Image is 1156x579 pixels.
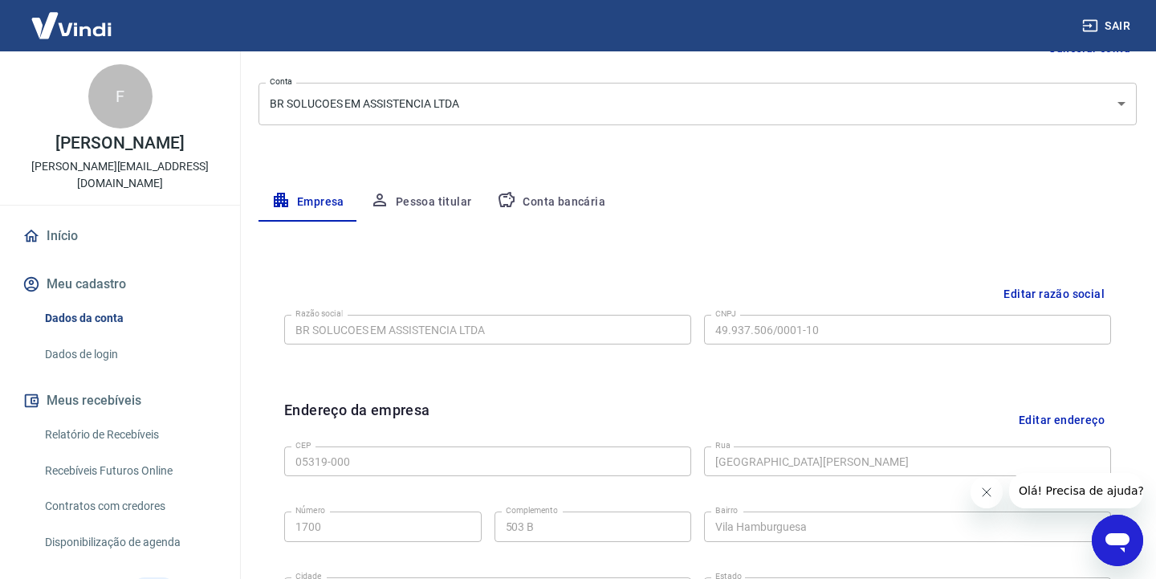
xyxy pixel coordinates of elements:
[13,158,227,192] p: [PERSON_NAME][EMAIL_ADDRESS][DOMAIN_NAME]
[295,308,343,320] label: Razão social
[10,11,135,24] span: Olá! Precisa de ajuda?
[258,183,357,222] button: Empresa
[715,308,736,320] label: CNPJ
[295,504,325,516] label: Número
[284,399,430,440] h6: Endereço da empresa
[19,218,221,254] a: Início
[270,75,292,88] label: Conta
[39,526,221,559] a: Disponibilização de agenda
[19,383,221,418] button: Meus recebíveis
[1092,515,1143,566] iframe: Botão para abrir a janela de mensagens
[484,183,618,222] button: Conta bancária
[506,504,558,516] label: Complemento
[19,267,221,302] button: Meu cadastro
[88,64,153,128] div: F
[1012,399,1111,440] button: Editar endereço
[258,83,1137,125] div: BR SOLUCOES EM ASSISTENCIA LTDA
[295,439,311,451] label: CEP
[1009,473,1143,508] iframe: Mensagem da empresa
[39,302,221,335] a: Dados da conta
[39,338,221,371] a: Dados de login
[39,490,221,523] a: Contratos com credores
[715,439,731,451] label: Rua
[39,455,221,487] a: Recebíveis Futuros Online
[997,279,1111,309] button: Editar razão social
[715,504,738,516] label: Bairro
[357,183,485,222] button: Pessoa titular
[55,135,184,152] p: [PERSON_NAME]
[19,1,124,50] img: Vindi
[1079,11,1137,41] button: Sair
[39,418,221,451] a: Relatório de Recebíveis
[971,476,1003,508] iframe: Fechar mensagem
